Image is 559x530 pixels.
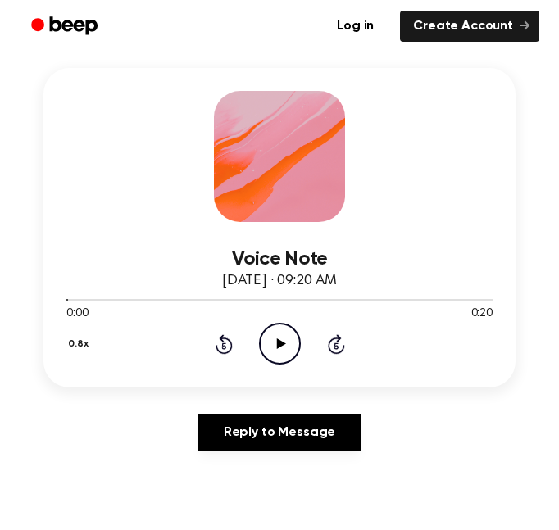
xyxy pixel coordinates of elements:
a: Create Account [400,11,539,42]
span: 0:20 [471,306,493,323]
h3: Voice Note [66,248,493,270]
span: 0:00 [66,306,88,323]
button: 0.8x [66,330,94,358]
a: Beep [20,11,112,43]
span: [DATE] · 09:20 AM [222,274,337,288]
a: Log in [320,7,390,45]
a: Reply to Message [198,414,361,451]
